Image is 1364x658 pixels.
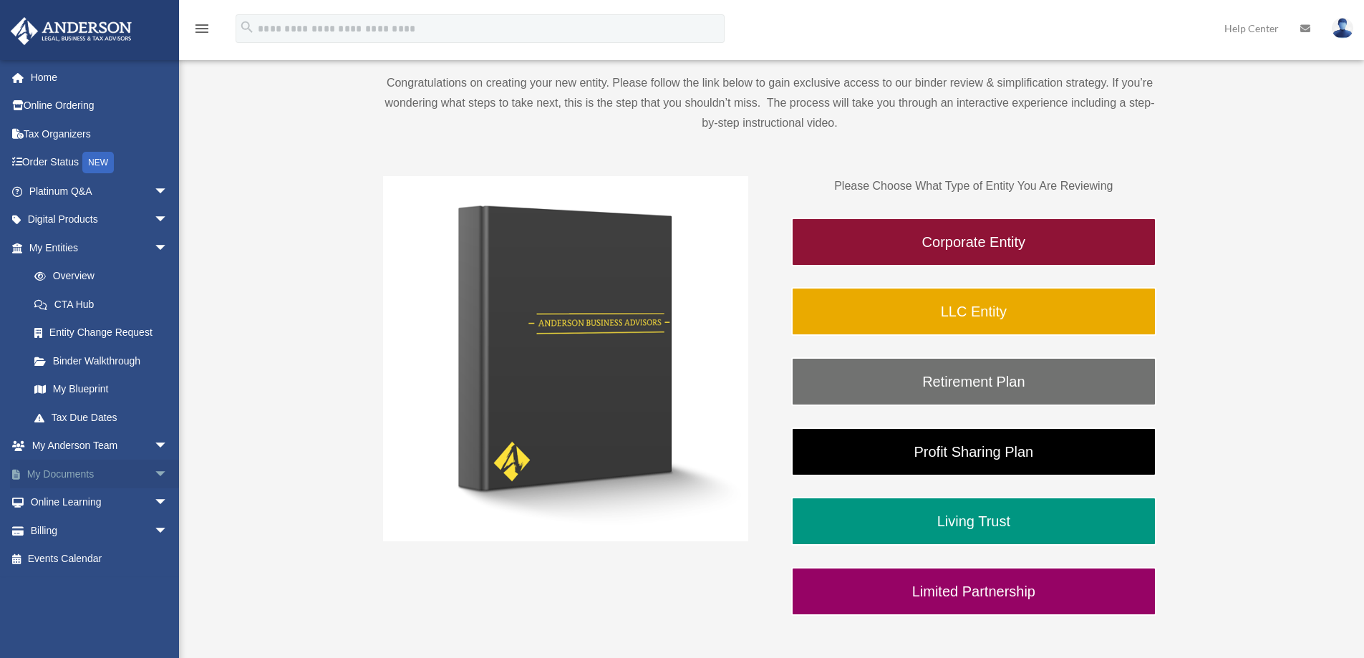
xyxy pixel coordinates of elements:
[791,287,1156,336] a: LLC Entity
[10,516,190,545] a: Billingarrow_drop_down
[20,262,190,291] a: Overview
[791,357,1156,406] a: Retirement Plan
[10,432,190,460] a: My Anderson Teamarrow_drop_down
[20,375,190,404] a: My Blueprint
[791,218,1156,266] a: Corporate Entity
[10,545,190,574] a: Events Calendar
[10,148,190,178] a: Order StatusNEW
[193,25,211,37] a: menu
[20,403,190,432] a: Tax Due Dates
[10,488,190,517] a: Online Learningarrow_drop_down
[6,17,136,45] img: Anderson Advisors Platinum Portal
[154,460,183,489] span: arrow_drop_down
[791,176,1156,196] p: Please Choose What Type of Entity You Are Reviewing
[10,460,190,488] a: My Documentsarrow_drop_down
[383,73,1156,133] p: Congratulations on creating your new entity. Please follow the link below to gain exclusive acces...
[154,516,183,546] span: arrow_drop_down
[791,497,1156,546] a: Living Trust
[20,347,183,375] a: Binder Walkthrough
[193,20,211,37] i: menu
[20,290,190,319] a: CTA Hub
[154,488,183,518] span: arrow_drop_down
[239,19,255,35] i: search
[10,233,190,262] a: My Entitiesarrow_drop_down
[10,205,190,234] a: Digital Productsarrow_drop_down
[154,233,183,263] span: arrow_drop_down
[154,432,183,461] span: arrow_drop_down
[154,177,183,206] span: arrow_drop_down
[791,567,1156,616] a: Limited Partnership
[1332,18,1353,39] img: User Pic
[154,205,183,235] span: arrow_drop_down
[10,177,190,205] a: Platinum Q&Aarrow_drop_down
[10,120,190,148] a: Tax Organizers
[20,319,190,347] a: Entity Change Request
[82,152,114,173] div: NEW
[791,427,1156,476] a: Profit Sharing Plan
[10,63,190,92] a: Home
[10,92,190,120] a: Online Ordering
